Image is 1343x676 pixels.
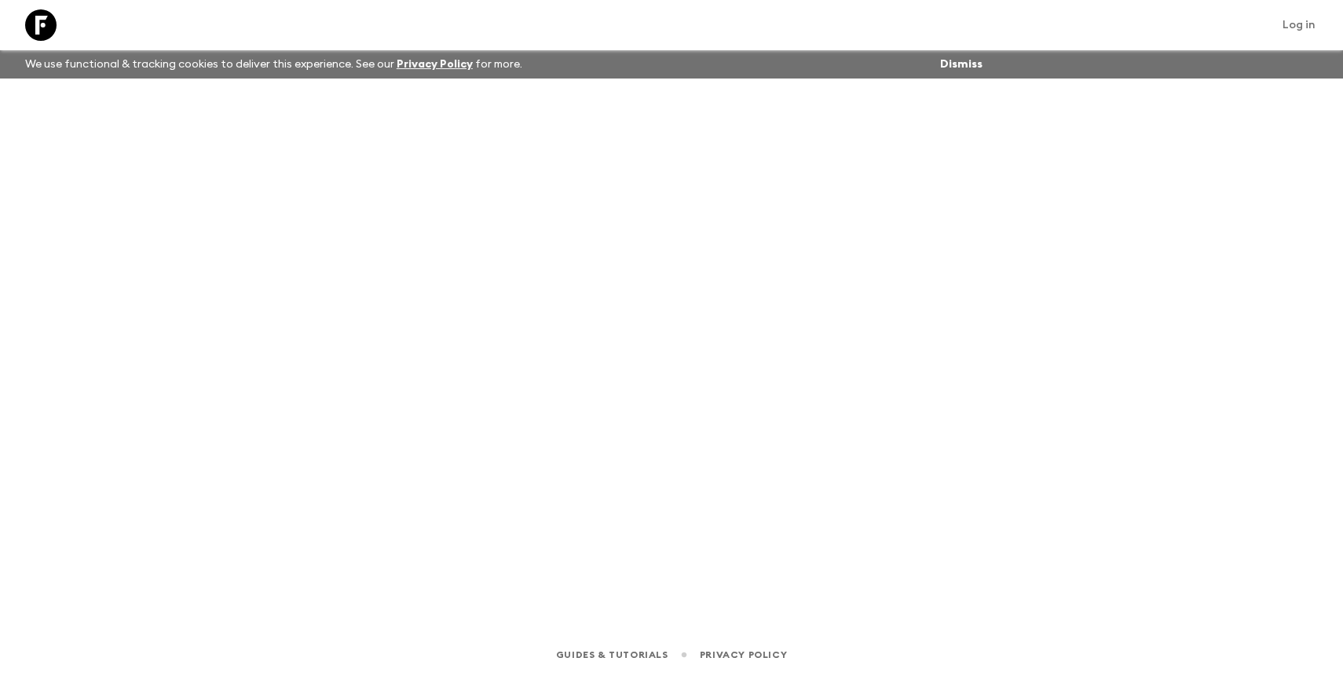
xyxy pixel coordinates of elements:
a: Privacy Policy [397,59,473,70]
p: We use functional & tracking cookies to deliver this experience. See our for more. [19,50,529,79]
button: Dismiss [936,53,986,75]
a: Log in [1274,14,1324,36]
a: Guides & Tutorials [556,646,668,663]
a: Privacy Policy [700,646,787,663]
